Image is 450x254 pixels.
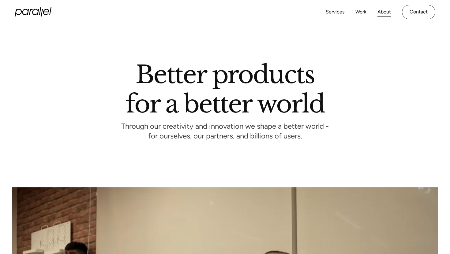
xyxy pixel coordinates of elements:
[121,123,329,140] p: Through our creativity and innovation we shape a better world - for ourselves, our partners, and ...
[377,8,391,17] a: About
[355,8,366,17] a: Work
[402,5,435,19] a: Contact
[15,7,51,17] a: home
[126,66,324,113] h1: Better products for a better world
[326,8,344,17] a: Services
